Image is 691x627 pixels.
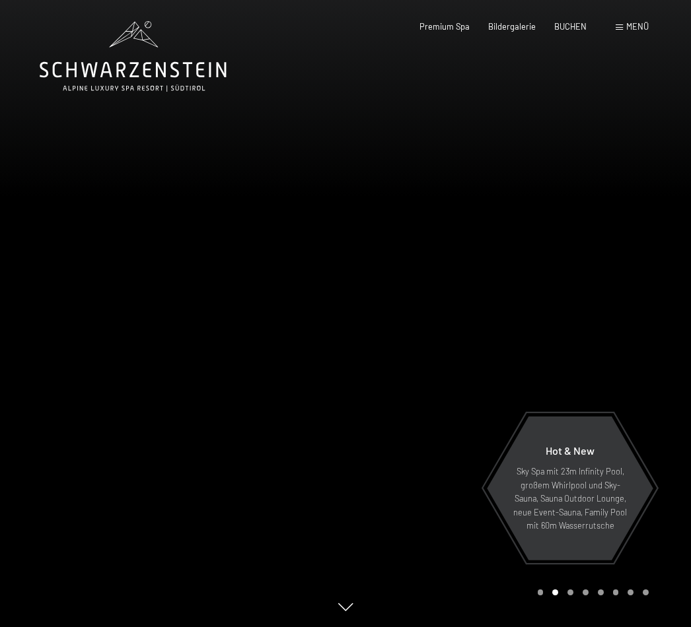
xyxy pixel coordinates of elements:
[598,589,604,595] div: Carousel Page 5
[583,589,589,595] div: Carousel Page 4
[554,21,587,32] a: BUCHEN
[486,416,654,561] a: Hot & New Sky Spa mit 23m Infinity Pool, großem Whirlpool und Sky-Sauna, Sauna Outdoor Lounge, ne...
[626,21,649,32] span: Menü
[567,589,573,595] div: Carousel Page 3
[643,589,649,595] div: Carousel Page 8
[533,589,649,595] div: Carousel Pagination
[552,589,558,595] div: Carousel Page 2 (Current Slide)
[488,21,536,32] a: Bildergalerie
[513,465,628,532] p: Sky Spa mit 23m Infinity Pool, großem Whirlpool und Sky-Sauna, Sauna Outdoor Lounge, neue Event-S...
[546,444,595,457] span: Hot & New
[628,589,634,595] div: Carousel Page 7
[538,589,544,595] div: Carousel Page 1
[419,21,470,32] a: Premium Spa
[613,589,619,595] div: Carousel Page 6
